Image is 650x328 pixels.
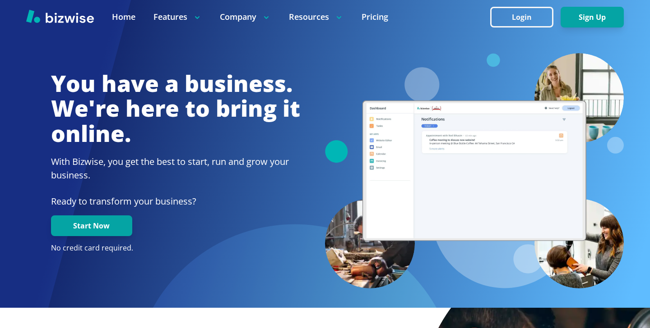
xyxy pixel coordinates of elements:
a: Pricing [362,11,388,23]
p: Company [220,11,271,23]
button: Sign Up [561,7,624,27]
a: Login [490,13,561,22]
button: Start Now [51,215,132,236]
p: Features [153,11,202,23]
h2: With Bizwise, you get the best to start, run and grow your business. [51,155,300,182]
img: Bizwise Logo [26,9,94,23]
a: Sign Up [561,13,624,22]
a: Start Now [51,222,132,230]
a: Home [112,11,135,23]
p: Resources [289,11,344,23]
h1: You have a business. We're here to bring it online. [51,71,300,146]
p: No credit card required. [51,243,300,253]
p: Ready to transform your business? [51,195,300,208]
button: Login [490,7,553,27]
